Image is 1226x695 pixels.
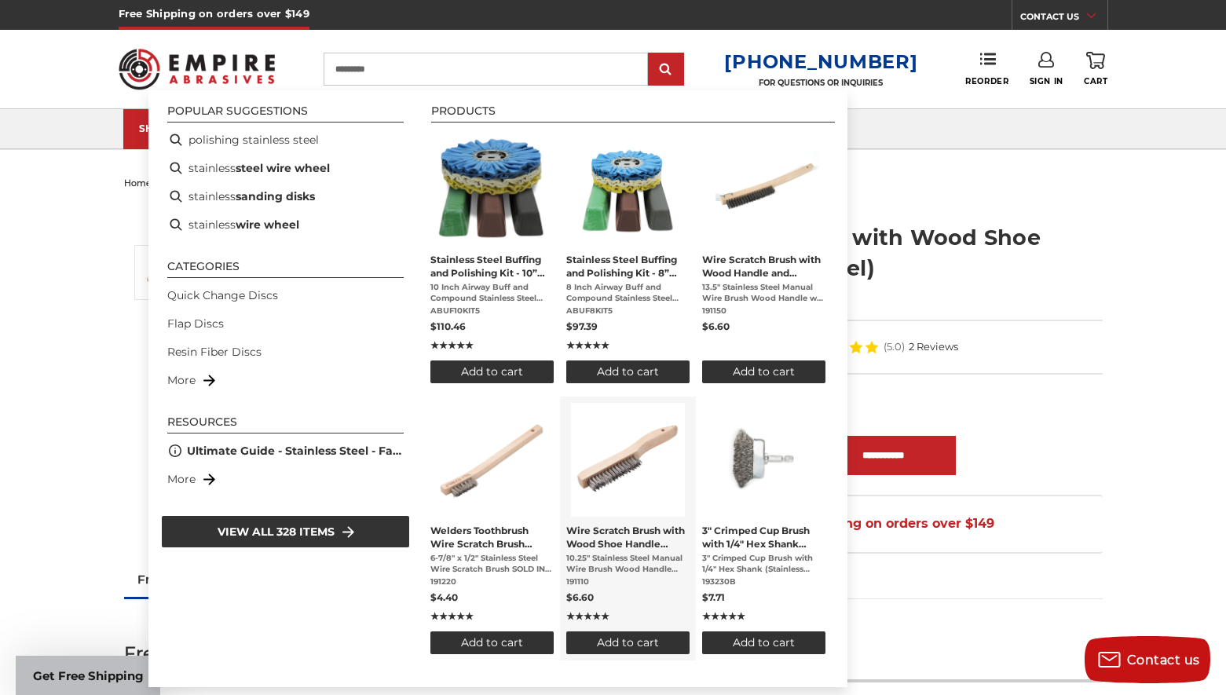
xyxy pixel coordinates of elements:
[430,403,554,654] a: Welders Toothbrush Wire Scratch Brush (Stainless Steel)
[161,154,410,182] li: stainless steel wire wheel
[430,132,554,383] a: Stainless Steel Buffing and Polishing Kit - 10” Airway Buffs and Compound, 6 Pc
[16,656,160,695] div: Get Free ShippingClose teaser
[1084,52,1107,86] a: Cart
[435,403,549,517] img: Stainless Steel Welders Toothbrush
[430,553,554,575] span: 6-7/8" x 1/2" Stainless Steel Wire Scratch Brush SOLD IN PACKS OF 1 (Individually) The 6-7/8” Sta...
[965,76,1008,86] span: Reorder
[167,105,404,123] li: Popular suggestions
[430,338,474,353] span: ★★★★★
[430,576,554,587] span: 191220
[702,305,825,316] span: 191150
[33,668,144,683] span: Get Free Shipping
[965,52,1008,86] a: Reorder
[148,90,847,687] div: Instant Search Results
[702,282,825,304] span: 13.5" Stainless Steel Manual Wire Brush Wood Handle w/ Scraper SOLD IN PACKS OF 1 (Individually) ...
[236,188,315,205] b: sanding disks
[566,403,690,654] a: Wire Scratch Brush with Wood Shoe Handle (Stainless Steel)
[161,515,410,548] li: View all 328 items
[702,609,745,624] span: ★★★★★
[702,253,825,280] span: Wire Scratch Brush with Wood Handle and Scraper (Stainless Steel)
[566,253,690,280] span: Stainless Steel Buffing and Polishing Kit - 8” Airway Buffs and Compound, 6 Pc
[430,591,458,603] span: $4.40
[431,105,835,123] li: Products
[566,553,690,575] span: 10.25" Stainless Steel Manual Wire Brush Wood Handle SOLD IN PACKS OF 1 (Individually) The 10-1/4...
[560,126,696,390] li: Stainless Steel Buffing and Polishing Kit - 8” Airway Buffs and Compound, 6 Pc
[161,182,410,210] li: stainless sanding disks
[424,397,560,660] li: Welders Toothbrush Wire Scratch Brush (Stainless Steel)
[696,397,832,660] li: 3" Crimped Cup Brush with 1/4" Hex Shank (Stainless Steel)
[430,524,554,551] span: Welders Toothbrush Wire Scratch Brush (Stainless Steel)
[560,397,696,660] li: Wire Scratch Brush with Wood Shoe Handle (Stainless Steel)
[707,403,821,517] img: 3" Crimped Cup Brush with 1/4" Hex Shank
[167,416,404,433] li: Resources
[435,132,549,246] img: 10 inch airway buff and polishing compound kit for stainless steel
[430,631,554,654] button: Add to cart
[430,305,554,316] span: ABUF10KIT5
[650,54,682,86] input: Submit
[187,443,404,459] a: Ultimate Guide - Stainless Steel - Fabrication, Grinding, and Finishing with Abrasives
[424,126,560,390] li: Stainless Steel Buffing and Polishing Kit - 10” Airway Buffs and Compound, 6 Pc
[566,282,690,304] span: 8 Inch Airway Buff and Compound Stainless Steel Polishing and Buffing Kit The 6 piece, 8 inch air...
[161,281,410,309] li: Quick Change Discs
[218,523,335,540] span: View all 328 items
[566,320,598,332] span: $97.39
[566,360,690,383] button: Add to cart
[566,591,594,603] span: $6.60
[145,253,184,292] img: Wire Scratch Brush with Wood Shoe Handle (Carbon Steel)
[124,177,152,188] a: home
[702,631,825,654] button: Add to cart
[702,360,825,383] button: Add to cart
[161,210,410,239] li: stainless wire wheel
[430,609,474,624] span: ★★★★★
[702,524,825,551] span: 3" Crimped Cup Brush with 1/4" Hex Shank (Stainless Steel)
[236,160,330,177] b: steel wire wheel
[161,465,410,493] li: More
[566,338,609,353] span: ★★★★★
[119,38,276,100] img: Empire Abrasives
[167,316,224,332] a: Flap Discs
[161,437,410,465] li: Ultimate Guide - Stainless Steel - Fabrication, Grinding, and Finishing with Abrasives
[430,360,554,383] button: Add to cart
[702,576,825,587] span: 193230B
[732,508,994,540] span: Free Shipping on orders over $149
[566,524,690,551] span: Wire Scratch Brush with Wood Shoe Handle (Stainless Steel)
[702,403,825,654] a: 3" Crimped Cup Brush with 1/4" Hex Shank (Stainless Steel)
[702,132,825,383] a: Wire Scratch Brush with Wood Handle and Scraper (Stainless Steel)
[161,126,410,154] li: polishing stainless steel
[1030,76,1063,86] span: Sign In
[566,631,690,654] button: Add to cart
[1127,653,1200,668] span: Contact us
[430,320,466,332] span: $110.46
[1084,76,1107,86] span: Cart
[167,261,404,278] li: Categories
[167,344,262,360] a: Resin Fiber Discs
[707,132,821,246] img: 13.5" scratch brush with scraper
[139,123,265,134] div: SHOP CATEGORIES
[884,342,905,352] span: (5.0)
[571,132,685,246] img: 8 inch airway buffing wheel and compound kit for stainless steel
[702,320,730,332] span: $6.60
[624,222,1103,283] h1: Wire Scratch Brush with Wood Shoe Handle (Carbon Steel)
[167,287,278,304] a: Quick Change Discs
[696,126,832,390] li: Wire Scratch Brush with Wood Handle and Scraper (Stainless Steel)
[430,282,554,304] span: 10 Inch Airway Buff and Compound Stainless Steel Polishing and Buffing Kit The 6 piece, 10 inch a...
[161,338,410,366] li: Resin Fiber Discs
[161,309,410,338] li: Flap Discs
[566,132,690,383] a: Stainless Steel Buffing and Polishing Kit - 8” Airway Buffs and Compound, 6 Pc
[724,50,917,73] a: [PHONE_NUMBER]
[702,553,825,575] span: 3" Crimped Cup Brush with 1/4" Hex Shank (Stainless Steel) Description: Small crimped cup brush w...
[566,609,609,624] span: ★★★★★
[161,366,410,394] li: More
[566,305,690,316] span: ABUF8KIT5
[1020,8,1107,30] a: CONTACT US
[430,253,554,280] span: Stainless Steel Buffing and Polishing Kit - 10” Airway Buffs and Compound, 6 Pc
[236,217,299,233] b: wire wheel
[124,562,321,597] a: Frequently Bought Together
[124,642,299,664] span: Frequently Bought
[724,78,917,88] p: FOR QUESTIONS OR INQUIRIES
[1085,636,1210,683] button: Contact us
[909,342,958,352] span: 2 Reviews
